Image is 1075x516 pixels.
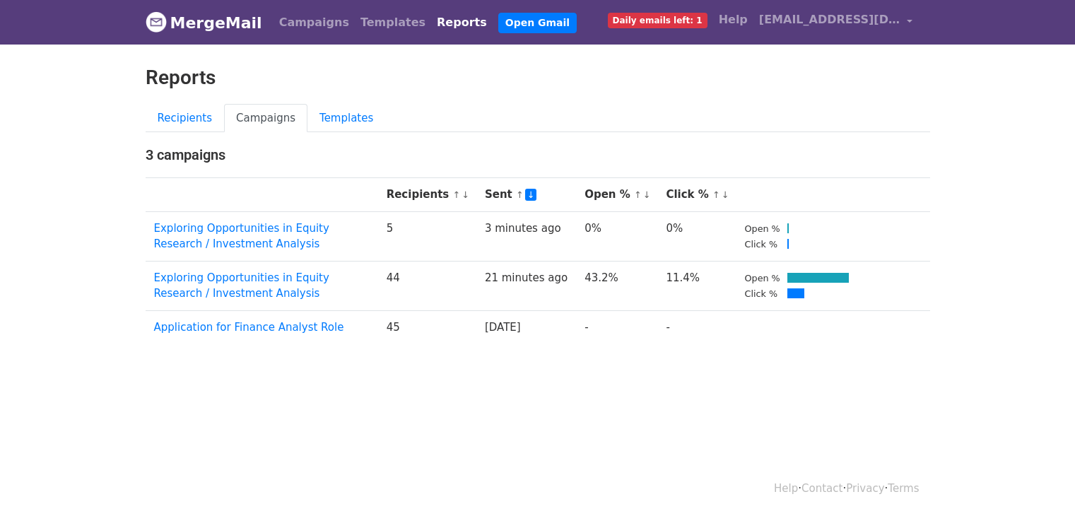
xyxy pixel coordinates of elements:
td: 43.2% [576,261,657,310]
td: 45 [378,310,476,344]
a: Reports [431,8,493,37]
td: 21 minutes ago [476,261,576,310]
td: 3 minutes ago [476,211,576,261]
a: Application for Finance Analyst Role [154,321,344,334]
a: [EMAIL_ADDRESS][DOMAIN_NAME] [753,6,919,39]
h4: 3 campaigns [146,146,930,163]
a: ↑ [516,189,524,200]
h2: Reports [146,66,930,90]
th: Open % [576,178,657,212]
td: [DATE] [476,310,576,344]
a: Privacy [846,482,884,495]
small: Open % [745,223,780,234]
a: Help [774,482,798,495]
th: Sent [476,178,576,212]
a: ↑ [712,189,720,200]
a: Exploring Opportunities in Equity Research / Investment Analysis [154,271,329,300]
a: ↓ [462,189,469,200]
a: ↑ [634,189,642,200]
a: ↓ [722,189,729,200]
a: Recipients [146,104,225,133]
span: [EMAIL_ADDRESS][DOMAIN_NAME] [759,11,900,28]
a: Terms [888,482,919,495]
a: Help [713,6,753,34]
td: 5 [378,211,476,261]
a: Campaigns [224,104,307,133]
td: 0% [657,211,736,261]
td: 0% [576,211,657,261]
a: ↑ [452,189,460,200]
td: 44 [378,261,476,310]
span: Daily emails left: 1 [608,13,707,28]
a: Open Gmail [498,13,577,33]
img: MergeMail logo [146,11,167,33]
a: Templates [307,104,385,133]
a: Campaigns [274,8,355,37]
td: 11.4% [657,261,736,310]
a: ↓ [643,189,651,200]
th: Click % [657,178,736,212]
td: - [576,310,657,344]
a: Contact [801,482,842,495]
td: - [657,310,736,344]
a: Daily emails left: 1 [602,6,713,34]
th: Recipients [378,178,476,212]
small: Click % [745,288,778,299]
small: Click % [745,239,778,250]
a: Templates [355,8,431,37]
a: MergeMail [146,8,262,37]
small: Open % [745,273,780,283]
a: Exploring Opportunities in Equity Research / Investment Analysis [154,222,329,251]
a: ↓ [525,189,537,201]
